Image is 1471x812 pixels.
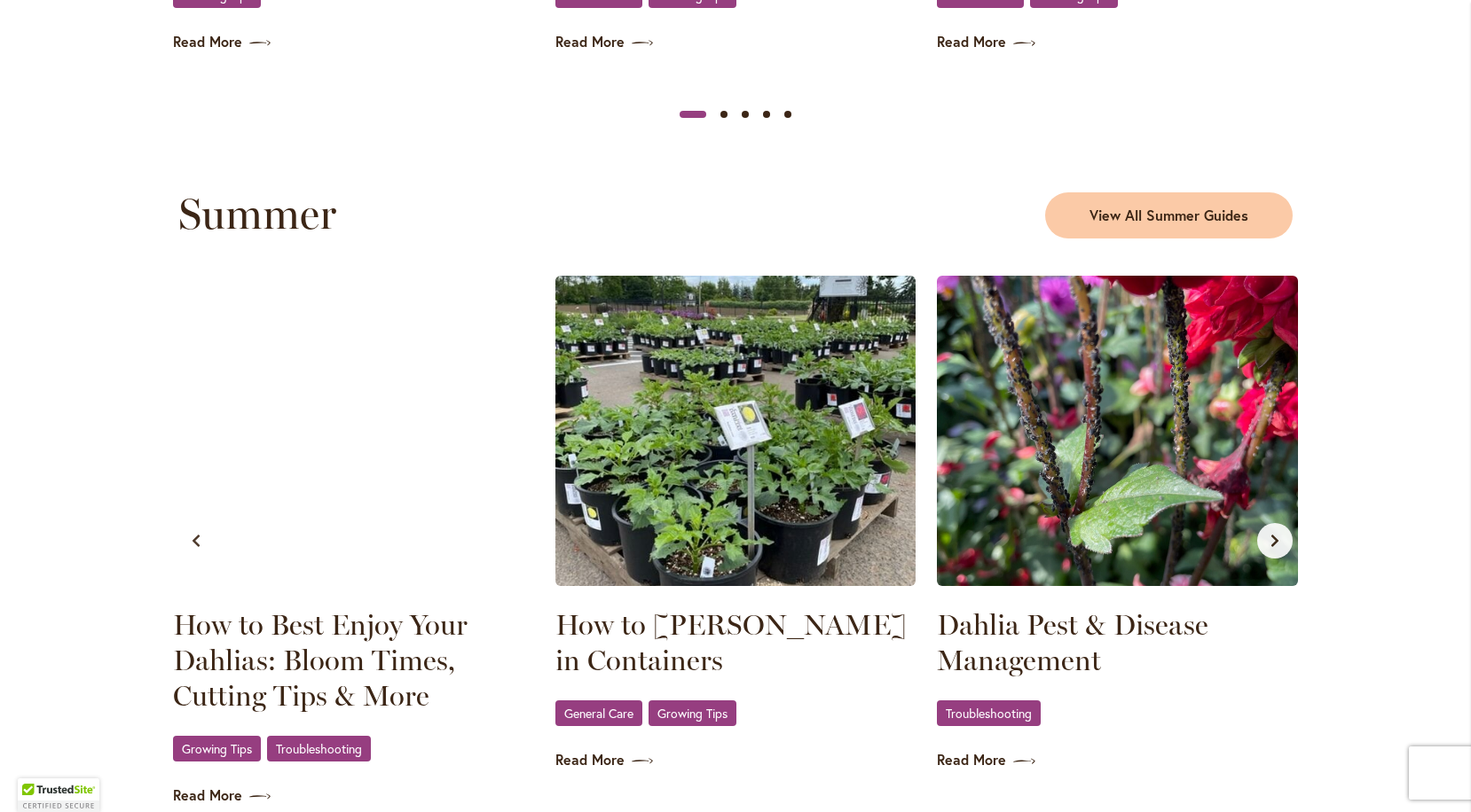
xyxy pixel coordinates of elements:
div: , [173,735,534,764]
span: General Care [564,707,633,719]
a: How to [PERSON_NAME] in Containers [555,607,916,678]
a: Dahlia Pest & Disease Management [937,607,1298,678]
button: Slide 3 [735,104,756,125]
a: Read More [937,32,1298,52]
button: Next slide [1257,523,1293,558]
a: Read More [173,32,534,52]
button: Slide 2 [713,104,735,125]
span: Growing Tips [182,743,252,754]
img: More Potted Dahlias! [555,276,916,586]
div: , [555,699,916,729]
h2: Summer [178,189,725,238]
a: Read More [555,32,916,52]
a: Troubleshooting [937,700,1041,726]
a: General Care [555,700,642,726]
span: Troubleshooting [276,743,362,754]
a: Growing Tips [649,700,736,726]
span: Troubleshooting [946,707,1032,719]
a: View All Summer Guides [1045,192,1293,238]
button: Slide 1 [680,104,706,125]
img: DAHLIAS - APHIDS [937,276,1298,586]
span: Growing Tips [657,707,728,719]
a: How to Best Enjoy Your Dahlias: Bloom Times, Cutting Tips & More [173,607,534,714]
button: Slide 4 [756,104,777,125]
span: View All Summer Guides [1089,206,1248,226]
button: Previous slide [178,523,214,558]
img: SID - DAHLIAS - BUCKETS [173,276,534,586]
a: Troubleshooting [267,736,371,761]
button: Slide 5 [777,104,798,125]
a: Growing Tips [173,736,261,761]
